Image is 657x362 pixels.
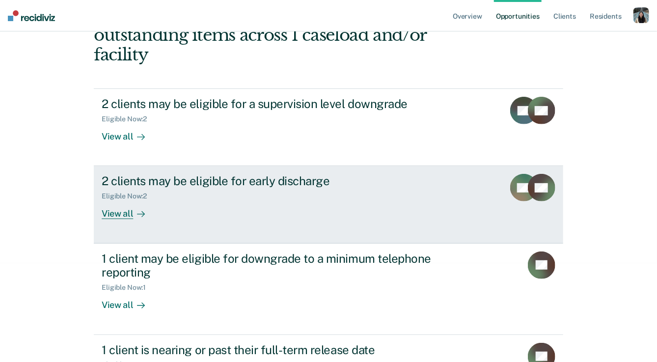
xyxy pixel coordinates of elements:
[8,10,55,21] img: Recidiviz
[102,123,157,142] div: View all
[102,200,157,220] div: View all
[102,283,154,292] div: Eligible Now : 1
[102,115,155,123] div: Eligible Now : 2
[102,174,446,188] div: 2 clients may be eligible for early discharge
[94,5,469,65] div: Hi, [PERSON_NAME]. We’ve found some outstanding items across 1 caseload and/or facility
[94,166,563,243] a: 2 clients may be eligible for early dischargeEligible Now:2View all
[102,343,446,357] div: 1 client is nearing or past their full-term release date
[102,97,446,111] div: 2 clients may be eligible for a supervision level downgrade
[94,244,563,335] a: 1 client may be eligible for downgrade to a minimum telephone reportingEligible Now:1View all
[102,251,446,280] div: 1 client may be eligible for downgrade to a minimum telephone reporting
[94,88,563,166] a: 2 clients may be eligible for a supervision level downgradeEligible Now:2View all
[102,292,157,311] div: View all
[102,192,155,200] div: Eligible Now : 2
